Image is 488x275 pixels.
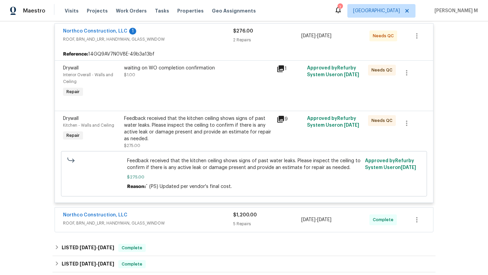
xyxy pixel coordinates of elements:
h6: LISTED [62,244,114,252]
span: [DATE] [80,261,96,266]
span: Projects [87,7,108,14]
div: LISTED [DATE]-[DATE]Complete [53,240,435,256]
div: 1 [277,65,303,73]
div: 14GQ9AV7N0V8E-49b3a13bf [55,48,433,60]
span: ROOF, BRN_AND_LRR, HANDYMAN, GLASS_WINDOW [63,220,233,227]
h6: LISTED [62,260,114,268]
span: Interior Overall - Walls and Ceiling [63,73,113,84]
span: - [301,33,331,39]
span: Tasks [155,8,169,13]
div: Feedback received that the kitchen ceiling shows signs of past water leaks. Please inspect the ce... [124,115,272,142]
span: [DATE] [98,261,114,266]
span: Needs QC [371,117,395,124]
a: Northco Construction, LLC [63,29,127,34]
span: Approved by Refurby System User on [307,66,359,77]
span: [DATE] [98,245,114,250]
span: Reason: [127,184,146,189]
span: [DATE] [301,217,316,222]
span: Geo Assignments [212,7,256,14]
div: 1 [129,28,136,35]
span: [DATE] [401,165,416,170]
span: [DATE] [80,245,96,250]
span: Complete [119,245,145,251]
span: - [80,261,114,266]
span: Repair [64,88,82,95]
span: [DATE] [344,72,359,77]
span: Approved by Refurby System User on [307,116,359,128]
span: [GEOGRAPHIC_DATA] [353,7,400,14]
span: [PERSON_NAME] M [432,7,478,14]
span: $276.00 [233,29,253,34]
a: Northco Construction, LLC [63,213,127,217]
span: Needs QC [373,33,396,39]
span: - [80,245,114,250]
span: Properties [177,7,204,14]
span: [DATE] [317,217,331,222]
span: Drywall [63,116,79,121]
span: Kitchen - Walls and Ceiling [63,123,114,127]
span: Needs QC [371,67,395,73]
span: [DATE] [317,34,331,38]
span: - [301,216,331,223]
span: [DATE] [301,34,316,38]
span: [DATE] [344,123,359,128]
span: Work Orders [116,7,147,14]
span: $275.00 [127,174,361,181]
span: Maestro [23,7,45,14]
span: Drywall [63,66,79,70]
span: Visits [65,7,79,14]
span: $1.00 [124,73,135,77]
span: Complete [119,261,145,268]
span: Repair [64,132,82,139]
span: ROOF, BRN_AND_LRR, HANDYMAN, GLASS_WINDOW [63,36,233,43]
span: Approved by Refurby System User on [365,158,416,170]
b: Reference: [63,51,88,58]
div: 2 Repairs [233,37,301,43]
span: ˇ (PS) Updated per vendor's final cost. [146,184,232,189]
div: LISTED [DATE]-[DATE]Complete [53,256,435,272]
span: Feedback received that the kitchen ceiling shows signs of past water leaks. Please inspect the ce... [127,157,361,171]
span: $275.00 [124,144,140,148]
div: waiting on WO completion confirmation [124,65,272,71]
div: 9 [277,115,303,123]
div: 7 [338,4,342,11]
span: $1,200.00 [233,213,257,217]
span: Complete [373,216,396,223]
div: 5 Repairs [233,220,301,227]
